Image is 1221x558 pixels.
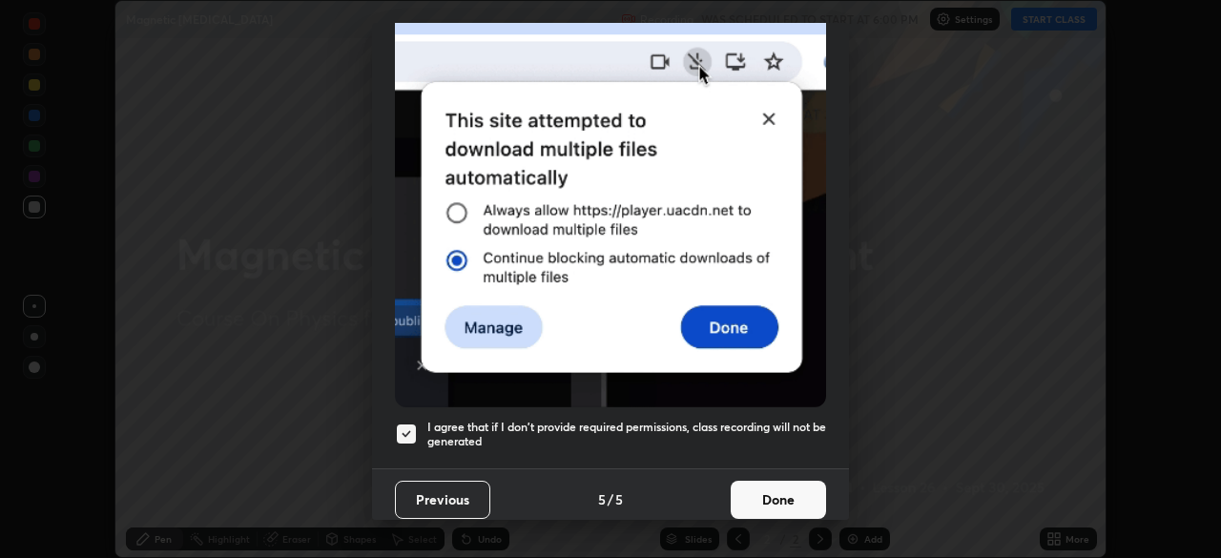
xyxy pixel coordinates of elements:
button: Previous [395,481,490,519]
h4: / [608,489,613,509]
button: Done [731,481,826,519]
h5: I agree that if I don't provide required permissions, class recording will not be generated [427,420,826,449]
h4: 5 [598,489,606,509]
h4: 5 [615,489,623,509]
